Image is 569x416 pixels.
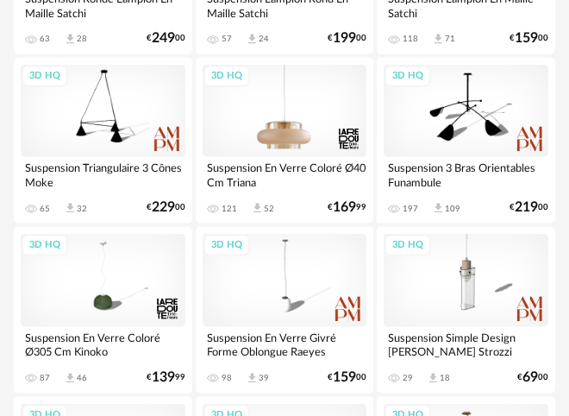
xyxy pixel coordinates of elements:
a: 3D HQ Suspension En Verre Coloré Ø40 Cm Triana 121 Download icon 52 €16999 [196,58,374,224]
span: 159 [333,372,356,383]
div: 121 [222,204,237,214]
div: 197 [403,204,418,214]
div: 63 [40,34,50,44]
div: 65 [40,204,50,214]
div: € 00 [517,372,548,383]
span: Download icon [251,202,264,215]
div: 3D HQ [203,66,250,87]
div: Suspension En Verre Coloré Ø305 Cm Kinoko [21,327,185,362]
div: 109 [445,204,460,214]
div: 46 [77,373,87,383]
span: 159 [515,33,538,44]
div: € 00 [510,202,548,213]
div: € 00 [147,202,185,213]
div: 52 [264,204,274,214]
span: 69 [522,372,538,383]
a: 3D HQ Suspension En Verre Givré Forme Oblongue Raeyes 98 Download icon 39 €15900 [196,227,374,393]
span: Download icon [64,372,77,385]
div: Suspension En Verre Givré Forme Oblongue Raeyes [203,327,367,362]
div: 18 [440,373,450,383]
span: Download icon [432,202,445,215]
div: 71 [445,34,455,44]
span: Download icon [246,372,259,385]
a: 3D HQ Suspension En Verre Coloré Ø305 Cm Kinoko 87 Download icon 46 €13999 [14,227,192,393]
span: Download icon [427,372,440,385]
div: 3D HQ [203,235,250,256]
a: 3D HQ Suspension Simple Design [PERSON_NAME] Strozzi 29 Download icon 18 €6900 [377,227,555,393]
span: 229 [152,202,175,213]
a: 3D HQ Suspension 3 Bras Orientables Funambule 197 Download icon 109 €21900 [377,58,555,224]
div: Suspension En Verre Coloré Ø40 Cm Triana [203,157,367,192]
div: 3D HQ [22,66,68,87]
span: 169 [333,202,356,213]
span: Download icon [432,33,445,46]
span: Download icon [64,33,77,46]
span: 199 [333,33,356,44]
span: 249 [152,33,175,44]
div: € 99 [147,372,185,383]
div: 98 [222,373,232,383]
span: Download icon [64,202,77,215]
div: 3D HQ [385,235,431,256]
div: € 00 [147,33,185,44]
div: 118 [403,34,418,44]
div: 29 [403,373,413,383]
div: Suspension Simple Design [PERSON_NAME] Strozzi [384,327,548,362]
div: 87 [40,373,50,383]
div: 3D HQ [385,66,431,87]
div: Suspension Triangulaire 3 Cônes Moke [21,157,185,192]
div: 57 [222,34,232,44]
div: 24 [259,34,269,44]
div: € 99 [328,202,366,213]
div: 3D HQ [22,235,68,256]
div: € 00 [510,33,548,44]
a: 3D HQ Suspension Triangulaire 3 Cônes Moke 65 Download icon 32 €22900 [14,58,192,224]
div: 32 [77,204,87,214]
span: 139 [152,372,175,383]
div: 39 [259,373,269,383]
span: Download icon [246,33,259,46]
div: € 00 [328,372,366,383]
div: € 00 [328,33,366,44]
span: 219 [515,202,538,213]
div: Suspension 3 Bras Orientables Funambule [384,157,548,192]
div: 28 [77,34,87,44]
